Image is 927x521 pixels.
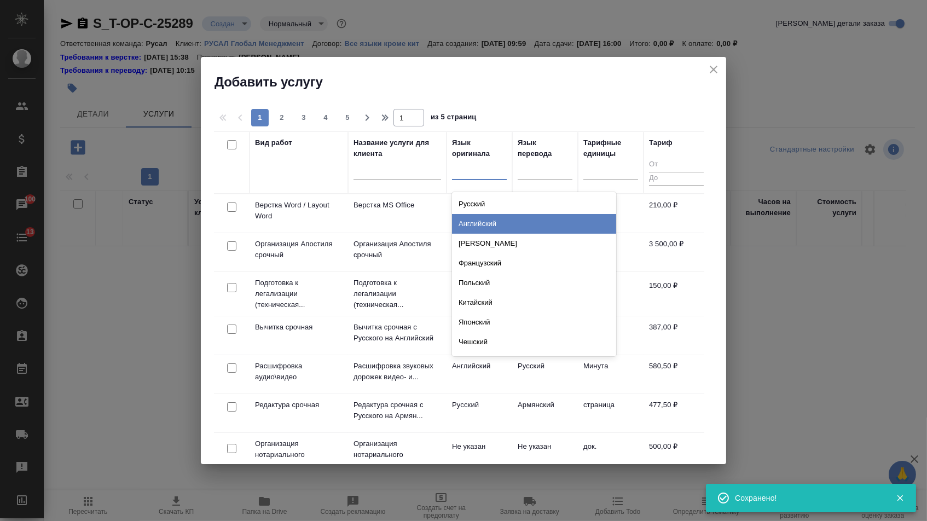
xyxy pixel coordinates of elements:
div: Язык перевода [518,137,572,159]
div: Сохранено! [735,493,879,503]
div: Тарифные единицы [583,137,638,159]
td: 387,00 ₽ [644,316,709,355]
td: Английский [447,355,512,393]
p: Расшифровка аудио\видео [255,361,343,383]
p: Подготовка к легализации (техническая... [255,277,343,310]
p: Редактура срочная [255,400,343,410]
input: До [649,172,704,186]
p: Вычитка срочная с Русского на Английский [354,322,441,344]
td: страница [578,394,644,432]
td: 500,00 ₽ [644,436,709,474]
td: Армянский [512,394,578,432]
td: Не указан [447,275,512,313]
p: Организация нотариального удостоверен... [354,438,441,471]
p: Организация Апостиля срочный [354,239,441,260]
div: Китайский [452,293,616,312]
td: 3 500,00 ₽ [644,233,709,271]
div: Японский [452,312,616,332]
span: 4 [317,112,334,123]
button: Закрыть [889,493,911,503]
div: Название услуги для клиента [354,137,441,159]
div: Тариф [649,137,673,148]
p: Расшифровка звуковых дорожек видео- и... [354,361,441,383]
span: из 5 страниц [431,111,477,126]
p: Организация Апостиля срочный [255,239,343,260]
h2: Добавить услугу [215,73,726,91]
div: Французский [452,253,616,273]
p: Вычитка срочная [255,322,343,333]
div: Чешский [452,332,616,352]
td: док. [578,436,644,474]
td: Минута [578,355,644,393]
input: От [649,158,704,172]
td: Не указан [447,233,512,271]
button: 4 [317,109,334,126]
div: Английский [452,214,616,234]
td: Не указан [447,194,512,233]
button: 2 [273,109,291,126]
p: Верстка Word / Layout Word [255,200,343,222]
p: Редактура срочная с Русского на Армян... [354,400,441,421]
button: 3 [295,109,312,126]
span: 3 [295,112,312,123]
p: Организация нотариального удостоверен... [255,438,343,471]
td: 580,50 ₽ [644,355,709,393]
button: 5 [339,109,356,126]
td: 150,00 ₽ [644,275,709,313]
td: Русский [447,316,512,355]
div: Язык оригинала [452,137,507,159]
p: Подготовка к легализации (техническая... [354,277,441,310]
span: 2 [273,112,291,123]
div: Русский [452,194,616,214]
div: Сербский [452,352,616,372]
div: Вид работ [255,137,292,148]
p: Верстка MS Office [354,200,441,211]
button: close [705,61,722,78]
div: Польский [452,273,616,293]
span: 5 [339,112,356,123]
td: Не указан [447,436,512,474]
td: 210,00 ₽ [644,194,709,233]
td: Русский [447,394,512,432]
td: Русский [512,355,578,393]
div: [PERSON_NAME] [452,234,616,253]
td: 477,50 ₽ [644,394,709,432]
td: Не указан [512,436,578,474]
